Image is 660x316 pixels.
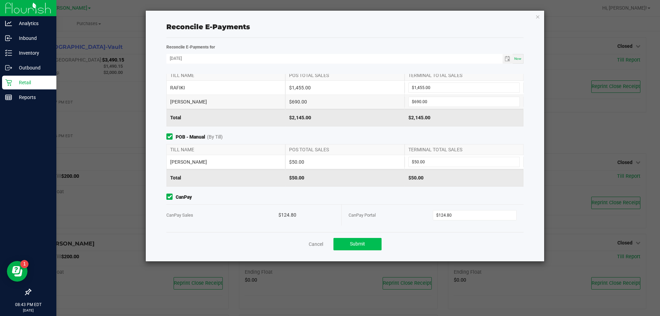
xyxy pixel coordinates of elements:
[349,213,376,218] span: CanPay Portal
[12,64,53,72] p: Outbound
[285,109,404,126] div: $2,145.00
[166,54,503,63] input: Date
[5,64,12,71] inline-svg: Outbound
[166,144,285,155] div: TILL NAME
[12,93,53,101] p: Reports
[166,133,176,141] form-toggle: Include in reconciliation
[166,22,524,32] div: Reconcile E-Payments
[503,54,513,64] span: Toggle calendar
[7,261,27,282] iframe: Resource center
[166,194,176,201] form-toggle: Include in reconciliation
[20,260,29,268] iframe: Resource center unread badge
[405,70,524,80] div: TERMINAL TOTAL SALES
[285,81,404,95] div: $1,455.00
[309,241,323,248] a: Cancel
[278,205,334,226] div: $124.80
[285,70,404,80] div: POS TOTAL SALES
[3,302,53,308] p: 08:43 PM EDT
[5,50,12,56] inline-svg: Inventory
[5,20,12,27] inline-svg: Analytics
[12,49,53,57] p: Inventory
[285,95,404,109] div: $690.00
[350,241,365,247] span: Submit
[405,109,524,126] div: $2,145.00
[166,109,285,126] div: Total
[166,45,215,50] strong: Reconcile E-Payments for
[3,308,53,313] p: [DATE]
[5,79,12,86] inline-svg: Retail
[166,169,285,186] div: Total
[166,81,285,95] div: RAFIKI
[12,78,53,87] p: Retail
[285,144,404,155] div: POS TOTAL SALES
[166,213,193,218] span: CanPay Sales
[405,144,524,155] div: TERMINAL TOTAL SALES
[166,70,285,80] div: TILL NAME
[405,169,524,186] div: $50.00
[176,133,205,141] strong: POB - Manual
[333,238,382,250] button: Submit
[166,95,285,109] div: [PERSON_NAME]
[207,133,223,141] span: (By Till)
[5,35,12,42] inline-svg: Inbound
[166,155,285,169] div: [PERSON_NAME]
[12,19,53,28] p: Analytics
[285,155,404,169] div: $50.00
[5,94,12,101] inline-svg: Reports
[514,57,521,61] span: Now
[12,34,53,42] p: Inbound
[176,194,192,201] strong: CanPay
[285,169,404,186] div: $50.00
